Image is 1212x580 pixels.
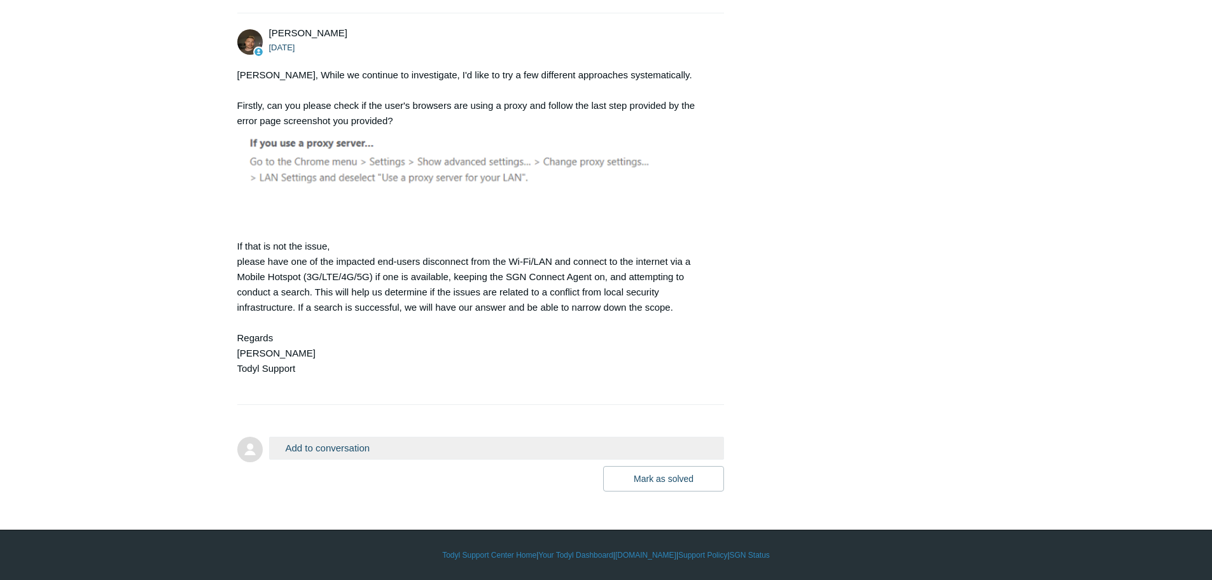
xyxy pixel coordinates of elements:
button: Mark as solved [603,466,724,492]
a: Support Policy [678,549,727,561]
div: | | | | [237,549,975,561]
div: [PERSON_NAME], While we continue to investigate, I'd like to try a few different approaches syste... [237,67,712,392]
a: Your Todyl Dashboard [538,549,613,561]
a: [DOMAIN_NAME] [615,549,676,561]
a: Todyl Support Center Home [442,549,536,561]
time: 08/26/2025, 09:59 [269,43,295,52]
span: Andy Paull [269,27,347,38]
button: Add to conversation [269,437,725,459]
a: SGN Status [730,549,770,561]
